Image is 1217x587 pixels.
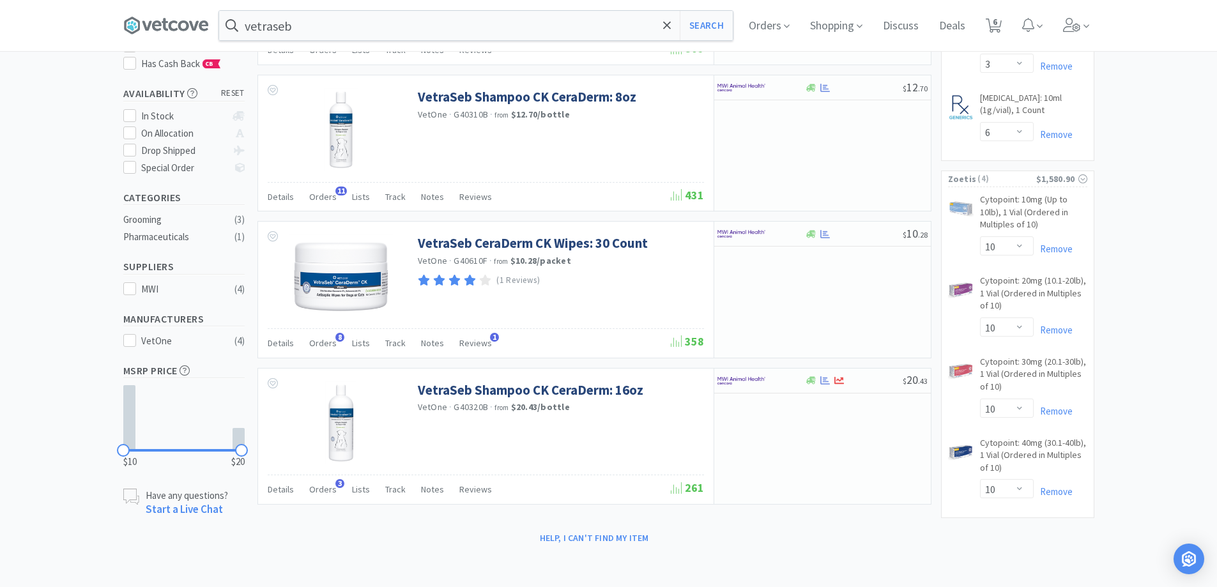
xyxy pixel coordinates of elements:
[934,20,970,32] a: Deals
[325,381,357,464] img: 6da277d035bb4dd08d8b732e72c43a75_618671.png
[309,484,337,495] span: Orders
[918,376,928,386] span: . 43
[234,333,245,349] div: ( 4 )
[490,109,493,120] span: ·
[903,80,928,95] span: 12
[496,274,540,287] p: (1 Reviews)
[418,88,636,105] a: VetraSeb Shampoo CK CeraDerm: 8oz
[146,489,228,502] p: Have any questions?
[717,371,765,390] img: f6b2451649754179b5b4e0c70c3f7cb0_2.png
[532,527,657,549] button: Help, I can't find my item
[421,191,444,202] span: Notes
[146,502,223,516] a: Start a Live Chat
[385,484,406,495] span: Track
[123,190,245,205] h5: Categories
[385,337,406,349] span: Track
[918,230,928,240] span: . 28
[123,212,227,227] div: Grooming
[418,255,448,266] a: VetOne
[1034,485,1073,498] a: Remove
[221,87,245,100] span: reset
[489,255,492,266] span: ·
[981,22,1007,33] a: 6
[980,437,1087,480] a: Cytopoint: 40mg (30.1-40lb), 1 Vial (Ordered in Multiples of 10)
[903,226,928,241] span: 10
[494,257,508,266] span: from
[459,484,492,495] span: Reviews
[234,229,245,245] div: ( 1 )
[980,194,1087,236] a: Cytopoint: 10mg (Up to 10lb), 1 Vial (Ordered in Multiples of 10)
[494,111,509,119] span: from
[490,333,499,342] span: 1
[918,84,928,93] span: . 70
[418,381,643,399] a: VetraSeb Shampoo CK CeraDerm: 16oz
[449,109,452,120] span: ·
[123,312,245,326] h5: Manufacturers
[141,160,226,176] div: Special Order
[1034,60,1073,72] a: Remove
[511,401,570,413] strong: $20.43 / bottle
[418,109,448,120] a: VetOne
[490,401,493,413] span: ·
[309,191,337,202] span: Orders
[1034,128,1073,141] a: Remove
[123,454,137,469] span: $10
[903,376,907,386] span: $
[335,187,347,195] span: 11
[141,126,226,141] div: On Allocation
[948,439,974,465] img: d68059bb95f34f6ca8f79a017dff92f3_527055.jpeg
[903,230,907,240] span: $
[289,234,394,317] img: 7bf576267fcc47b8898aff43afb9dd73_619078.png
[903,372,928,387] span: 20
[123,229,227,245] div: Pharmaceuticals
[454,255,487,266] span: G40610F
[335,333,344,342] span: 8
[980,92,1087,122] a: [MEDICAL_DATA]: 10ml (1g/vial), 1 Count
[418,401,448,413] a: VetOne
[1034,405,1073,417] a: Remove
[510,255,571,266] strong: $10.28 / packet
[1034,324,1073,336] a: Remove
[203,60,216,68] span: CB
[1036,172,1087,186] div: $1,580.90
[948,196,974,222] img: 79467d3129c14af587c8eb86c0883fd0_534320.jpeg
[976,172,1036,185] span: ( 4 )
[717,224,765,243] img: f6b2451649754179b5b4e0c70c3f7cb0_2.png
[219,11,733,40] input: Search by item, sku, manufacturer, ingredient, size...
[980,275,1087,317] a: Cytopoint: 20mg (10.1-20lb), 1 Vial (Ordered in Multiples of 10)
[878,20,924,32] a: Discuss
[268,337,294,349] span: Details
[680,11,733,40] button: Search
[141,282,220,297] div: MWI
[268,484,294,495] span: Details
[449,255,452,266] span: ·
[948,172,977,186] span: Zoetis
[234,282,245,297] div: ( 4 )
[671,480,704,495] span: 261
[141,333,220,349] div: VetOne
[980,356,1087,399] a: Cytopoint: 30mg (20.1-30lb), 1 Vial (Ordered in Multiples of 10)
[948,358,974,384] img: c75d754290ff494087b9ddf993b7bf2c_527056.jpeg
[671,334,704,349] span: 358
[141,143,226,158] div: Drop Shipped
[123,86,245,101] h5: Availability
[1174,544,1204,574] div: Open Intercom Messenger
[449,401,452,413] span: ·
[903,84,907,93] span: $
[454,401,488,413] span: G40320B
[352,337,370,349] span: Lists
[352,484,370,495] span: Lists
[234,212,245,227] div: ( 3 )
[141,57,221,70] span: Has Cash Back
[123,259,245,274] h5: Suppliers
[671,188,704,202] span: 431
[459,337,492,349] span: Reviews
[717,78,765,97] img: f6b2451649754179b5b4e0c70c3f7cb0_2.png
[1034,243,1073,255] a: Remove
[123,363,245,378] h5: MSRP Price
[141,109,226,124] div: In Stock
[385,191,406,202] span: Track
[352,191,370,202] span: Lists
[421,337,444,349] span: Notes
[459,191,492,202] span: Reviews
